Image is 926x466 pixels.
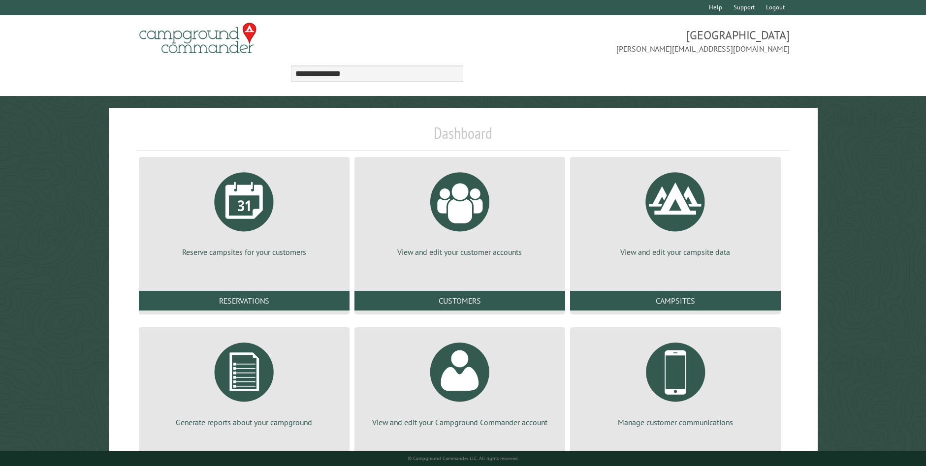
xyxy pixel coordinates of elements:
a: Generate reports about your campground [151,335,338,428]
small: © Campground Commander LLC. All rights reserved. [408,455,519,462]
p: View and edit your customer accounts [366,247,553,257]
a: Customers [354,291,565,311]
span: [GEOGRAPHIC_DATA] [PERSON_NAME][EMAIL_ADDRESS][DOMAIN_NAME] [463,27,790,55]
a: Reserve campsites for your customers [151,165,338,257]
p: Reserve campsites for your customers [151,247,338,257]
a: Manage customer communications [582,335,769,428]
p: View and edit your campsite data [582,247,769,257]
p: View and edit your Campground Commander account [366,417,553,428]
a: Campsites [570,291,781,311]
a: View and edit your campsite data [582,165,769,257]
h1: Dashboard [136,124,790,151]
img: Campground Commander [136,19,259,58]
a: View and edit your customer accounts [366,165,553,257]
p: Generate reports about your campground [151,417,338,428]
a: View and edit your Campground Commander account [366,335,553,428]
p: Manage customer communications [582,417,769,428]
a: Reservations [139,291,350,311]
